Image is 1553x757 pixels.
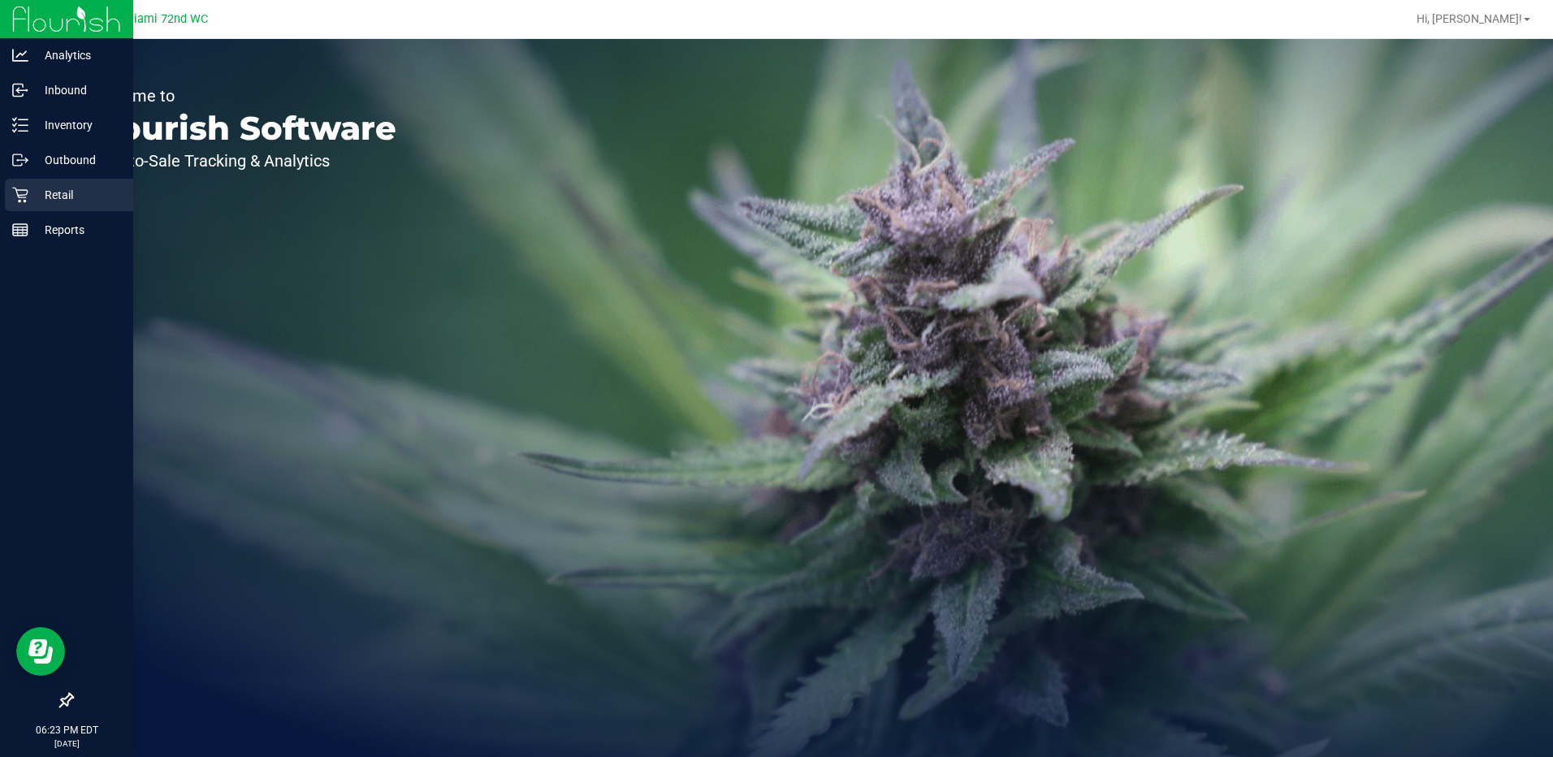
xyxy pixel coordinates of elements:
inline-svg: Reports [12,222,28,238]
inline-svg: Outbound [12,152,28,168]
p: Inventory [28,115,126,135]
p: [DATE] [7,738,126,750]
p: 06:23 PM EDT [7,723,126,738]
span: Hi, [PERSON_NAME]! [1417,12,1522,25]
inline-svg: Inventory [12,117,28,133]
p: Outbound [28,150,126,170]
p: Inbound [28,80,126,100]
p: Seed-to-Sale Tracking & Analytics [88,153,396,169]
span: Miami 72nd WC [123,12,208,26]
p: Analytics [28,45,126,65]
p: Reports [28,220,126,240]
p: Flourish Software [88,112,396,145]
inline-svg: Analytics [12,47,28,63]
iframe: Resource center [16,627,65,676]
inline-svg: Inbound [12,82,28,98]
p: Retail [28,185,126,205]
inline-svg: Retail [12,187,28,203]
p: Welcome to [88,88,396,104]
